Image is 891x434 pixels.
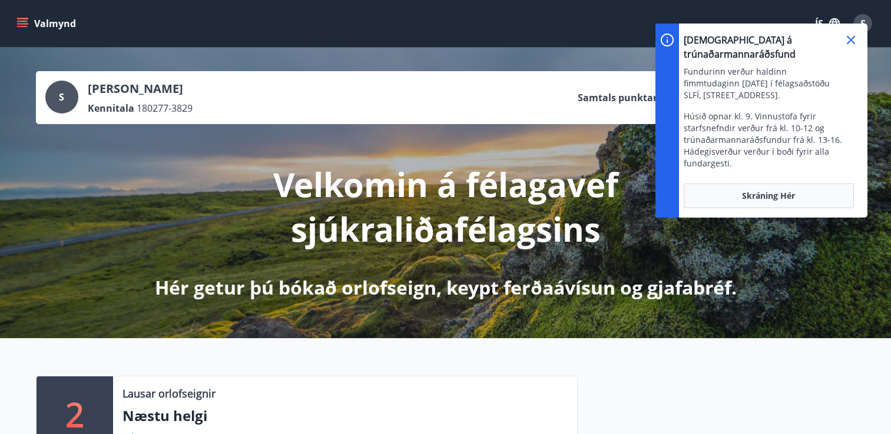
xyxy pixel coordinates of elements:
span: S [59,91,64,104]
span: Skráning hér [742,190,795,202]
span: 180277-3829 [137,102,193,115]
p: [DEMOGRAPHIC_DATA] á trúnaðarmannaráðsfund [684,33,844,61]
button: ÍS [809,13,846,34]
span: S [860,17,866,30]
p: Velkomin á félagavef sjúkraliðafélagsins [135,162,757,251]
p: [PERSON_NAME] [88,81,193,97]
p: Hér getur þú bókað orlofseign, keypt ferðaávísun og gjafabréf. [155,275,737,301]
button: S [849,9,877,38]
p: Kennitala [88,102,134,115]
p: Fundurinn verður haldinn fimmtudaginn [DATE] í félagsaðstöðu SLFÍ, [STREET_ADDRESS]. [684,66,844,101]
p: Næstu helgi [122,406,568,426]
button: Skráning hér [684,183,854,208]
p: Lausar orlofseignir [122,386,216,401]
button: menu [14,13,81,34]
p: Samtals punktar [578,91,657,104]
p: Húsið opnar kl. 9. Vinnustofa fyrir starfsnefndir verður frá kl. 10-12 og trúnaðarmannaráðsfundur... [684,111,844,169]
